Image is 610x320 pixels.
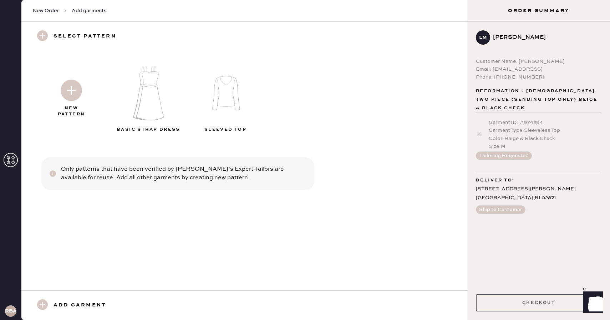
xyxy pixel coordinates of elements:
[476,151,532,160] button: Tailoring Requested
[61,80,82,101] img: Garment type
[110,127,187,133] div: Basic Strap Dress
[476,87,601,112] span: Reformation - [DEMOGRAPHIC_DATA] Two Piece (sending top only) Beige & Black Check
[54,299,106,311] h3: Add garment
[493,33,596,42] div: [PERSON_NAME]
[111,62,188,124] img: Garment type
[576,288,607,319] iframe: Front Chat
[54,105,89,117] div: New Pattern
[476,57,601,65] div: Customer Name: [PERSON_NAME]
[187,127,264,133] div: Sleeved Top
[489,135,601,142] div: Color : Beige & Black Check
[72,7,107,14] span: Add garments
[489,119,601,126] div: Garment ID : # 974294
[188,62,265,124] img: Garment type
[476,185,601,202] div: [STREET_ADDRESS][PERSON_NAME] [GEOGRAPHIC_DATA] , RI 02871
[476,65,601,73] div: Email: [EMAIL_ADDRESS]
[33,7,59,14] span: New Order
[489,126,601,134] div: Garment Type : Sleeveless Top
[54,30,116,42] h3: Select pattern
[476,176,514,185] span: Deliver to:
[61,165,306,182] div: Only patterns that have been verified by [PERSON_NAME]’s Expert Tailors are available for reuse. ...
[467,7,610,14] h3: Order Summary
[5,309,16,314] h3: RBA
[108,62,185,124] img: Garment type
[489,142,601,150] div: Size : M
[476,73,601,81] div: Phone: [PHONE_NUMBER]
[479,35,487,40] h3: LM
[476,205,525,214] button: Ship to Customer
[476,294,601,311] button: Checkout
